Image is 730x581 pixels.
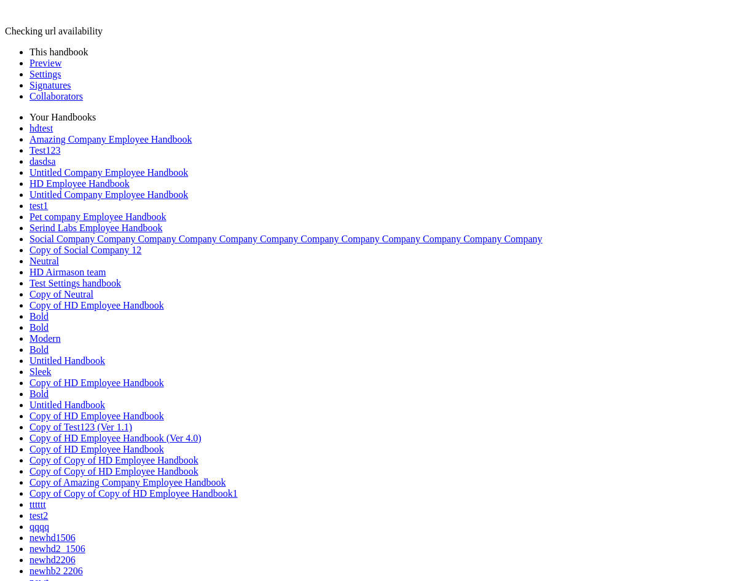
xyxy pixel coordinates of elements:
[29,200,48,211] a: test1
[29,322,49,333] a: Bold
[29,47,725,58] li: This handbook
[29,366,52,377] a: Sleek
[29,112,725,123] li: Your Handbooks
[29,411,164,421] a: Copy of HD Employee Handbook
[29,189,188,200] a: Untitled Company Employee Handbook
[29,69,61,79] a: Settings
[29,211,167,222] a: Pet company Employee Handbook
[29,278,121,288] a: Test Settings handbook
[29,300,164,310] a: Copy of HD Employee Handbook
[29,167,188,178] a: Untitled Company Employee Handbook
[29,256,59,266] a: Neutral
[29,477,226,488] a: Copy of Amazing Company Employee Handbook
[29,499,46,510] a: tttttt
[29,333,61,344] a: Modern
[29,245,141,255] a: Copy of Social Company 12
[29,355,105,366] a: Untitled Handbook
[5,26,103,36] span: Checking url availability
[29,145,60,156] a: Test123
[29,566,83,576] a: newhb2 2206
[29,123,53,133] a: hdtest
[29,156,56,167] a: dasdsa
[29,532,76,543] a: newhd1506
[29,58,61,68] a: Preview
[29,433,202,443] a: Copy of HD Employee Handbook (Ver 4.0)
[29,555,76,565] a: newhd2206
[29,234,543,244] a: Social Company Company Company Company Company Company Company Company Company Company Company Co...
[29,80,71,90] a: Signatures
[29,444,164,454] a: Copy of HD Employee Handbook
[29,389,49,399] a: Bold
[29,400,105,410] a: Untitled Handbook
[29,455,198,465] a: Copy of Copy of HD Employee Handbook
[29,466,198,476] a: Copy of Copy of HD Employee Handbook
[29,134,192,144] a: Amazing Company Employee Handbook
[29,223,162,233] a: Serind Labs Employee Handbook
[29,344,49,355] a: Bold
[29,521,49,532] a: qqqq
[29,510,48,521] a: test2
[29,289,93,299] a: Copy of Neutral
[29,543,85,554] a: newhd2_1506
[29,178,130,189] a: HD Employee Handbook
[29,377,164,388] a: Copy of HD Employee Handbook
[29,311,49,322] a: Bold
[29,488,238,499] a: Copy of Copy of Copy of HD Employee Handbook1
[29,267,106,277] a: HD Airmason team
[29,422,132,432] a: Copy of Test123 (Ver 1.1)
[29,91,83,101] a: Collaborators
